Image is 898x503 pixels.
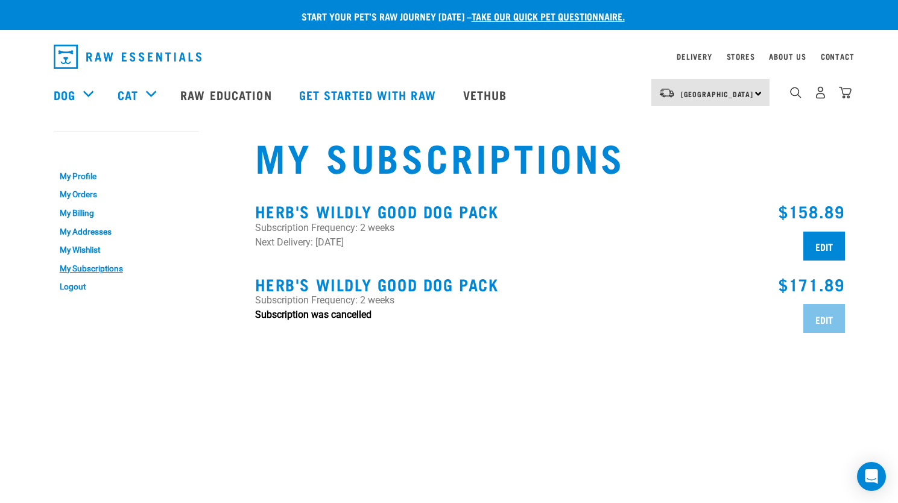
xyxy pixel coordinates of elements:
a: My Wishlist [54,241,198,259]
a: Contact [821,54,855,59]
a: My Subscriptions [54,259,198,278]
nav: dropdown navigation [44,40,855,74]
a: Vethub [451,71,522,119]
p: Subscription Frequency: 2 weeks [255,293,543,308]
a: Logout [54,277,198,296]
div: Open Intercom Messenger [857,462,886,491]
input: Edit [803,232,845,261]
p: Subscription was cancelled [255,308,543,322]
h1: My Subscriptions [255,134,845,178]
p: Next Delivery: [DATE] [255,235,543,250]
a: My Addresses [54,223,198,241]
h3: Herb's Wildly Good Dog Pack [255,202,543,221]
span: [GEOGRAPHIC_DATA] [681,92,754,96]
h3: Herb's Wildly Good Dog Pack [255,275,543,294]
img: user.png [814,86,827,99]
h3: $171.89 [557,275,845,294]
a: Dog [54,86,75,104]
a: Delivery [677,54,712,59]
img: van-moving.png [659,87,675,98]
h3: $158.89 [557,202,845,221]
input: Edit [803,304,845,333]
a: My Billing [54,204,198,223]
img: home-icon-1@2x.png [790,87,802,98]
img: home-icon@2x.png [839,86,852,99]
a: Get started with Raw [287,71,451,119]
a: Raw Education [168,71,286,119]
a: Cat [118,86,138,104]
a: My Account [54,143,112,148]
a: My Orders [54,186,198,204]
a: About Us [769,54,806,59]
p: Subscription Frequency: 2 weeks [255,221,543,235]
a: Stores [727,54,755,59]
a: take our quick pet questionnaire. [472,13,625,19]
a: My Profile [54,167,198,186]
img: Raw Essentials Logo [54,45,201,69]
